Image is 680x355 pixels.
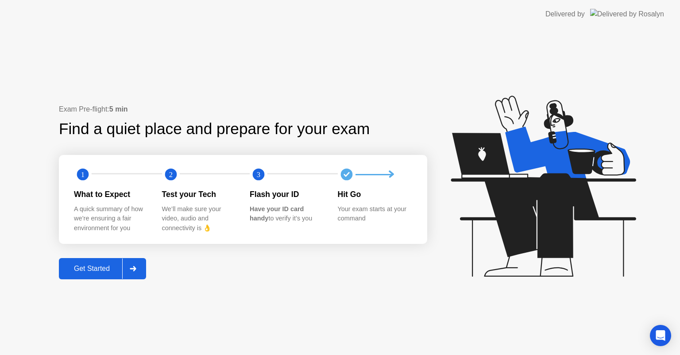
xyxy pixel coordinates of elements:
div: Open Intercom Messenger [650,325,671,346]
div: Test your Tech [162,189,236,200]
div: Get Started [62,265,122,273]
div: We’ll make sure your video, audio and connectivity is 👌 [162,205,236,233]
div: Flash your ID [250,189,324,200]
button: Get Started [59,258,146,279]
div: A quick summary of how we’re ensuring a fair environment for you [74,205,148,233]
b: 5 min [109,105,128,113]
div: Your exam starts at your command [338,205,412,224]
b: Have your ID card handy [250,205,304,222]
img: Delivered by Rosalyn [590,9,664,19]
div: Exam Pre-flight: [59,104,427,115]
div: to verify it’s you [250,205,324,224]
text: 1 [81,170,85,179]
text: 3 [257,170,260,179]
div: Delivered by [545,9,585,19]
div: Hit Go [338,189,412,200]
text: 2 [169,170,172,179]
div: Find a quiet place and prepare for your exam [59,117,371,141]
div: What to Expect [74,189,148,200]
